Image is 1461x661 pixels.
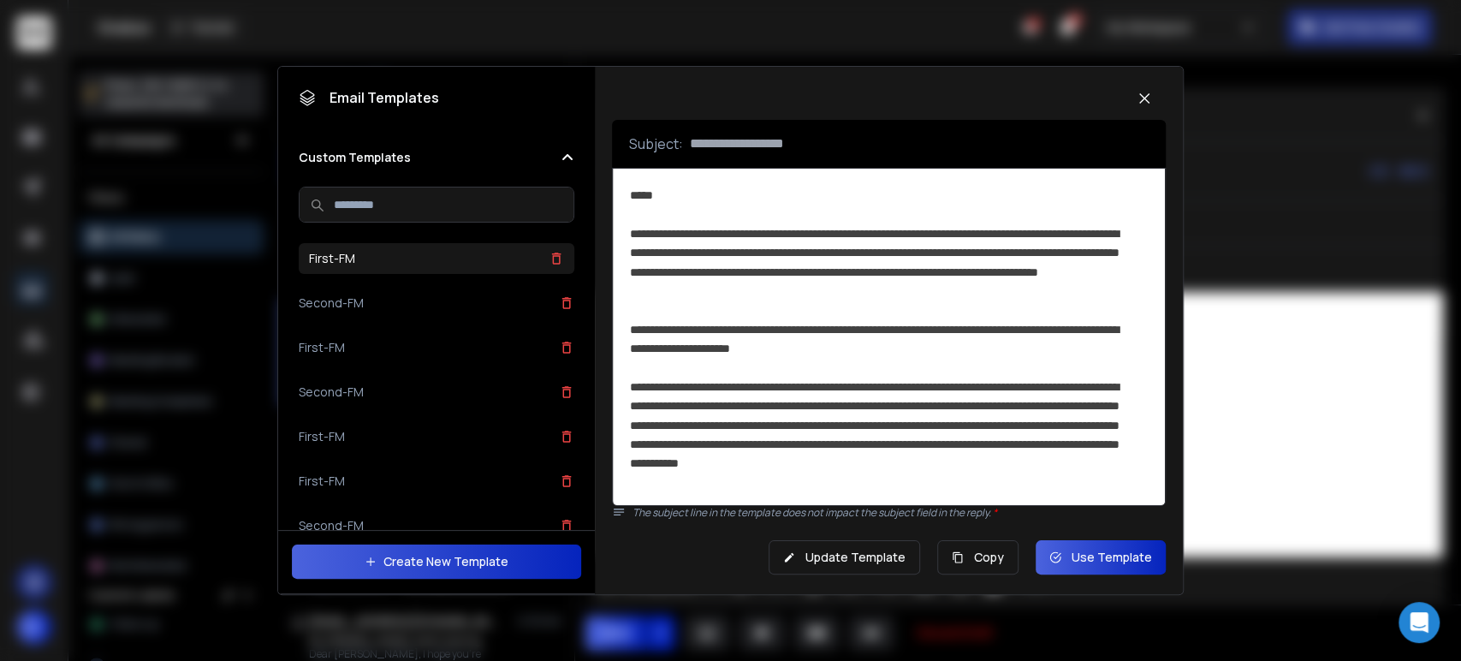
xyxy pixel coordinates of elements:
div: Open Intercom Messenger [1399,602,1440,643]
button: Use Template [1036,540,1166,575]
button: Update Template [769,540,920,575]
p: The subject line in the template does not impact the subject field in the [633,506,1166,520]
button: Copy [937,540,1019,575]
span: reply. [966,505,997,520]
button: Create New Template [292,545,581,579]
p: Subject: [629,134,683,154]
